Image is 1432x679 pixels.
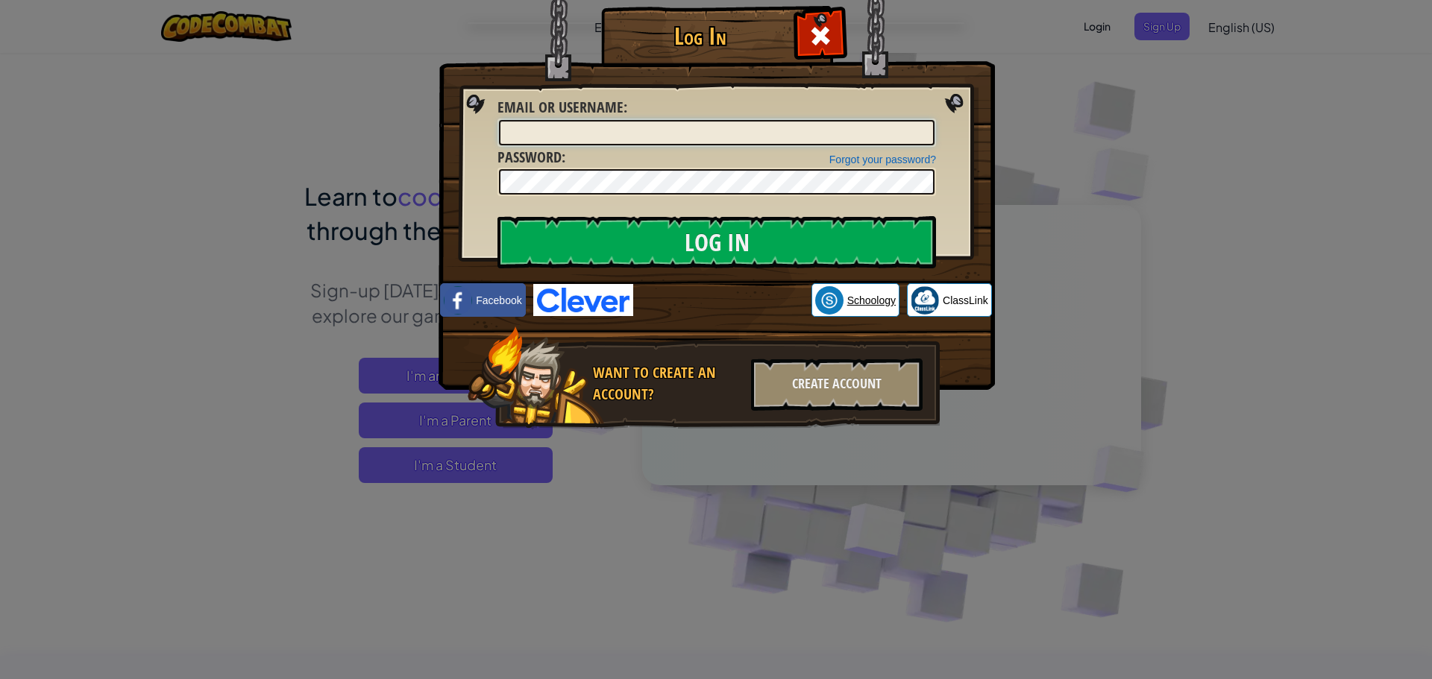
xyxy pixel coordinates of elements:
[533,284,633,316] img: clever-logo-blue.png
[476,293,521,308] span: Facebook
[815,286,844,315] img: schoology.png
[497,216,936,268] input: Log In
[751,359,923,411] div: Create Account
[911,286,939,315] img: classlink-logo-small.png
[847,293,896,308] span: Schoology
[605,23,795,49] h1: Log In
[497,147,562,167] span: Password
[497,147,565,168] label: :
[497,97,627,119] label: :
[633,284,811,317] iframe: Sign in with Google Button
[943,293,988,308] span: ClassLink
[444,286,472,315] img: facebook_small.png
[829,154,936,165] a: Forgot your password?
[593,362,742,405] div: Want to create an account?
[497,97,624,117] span: Email or Username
